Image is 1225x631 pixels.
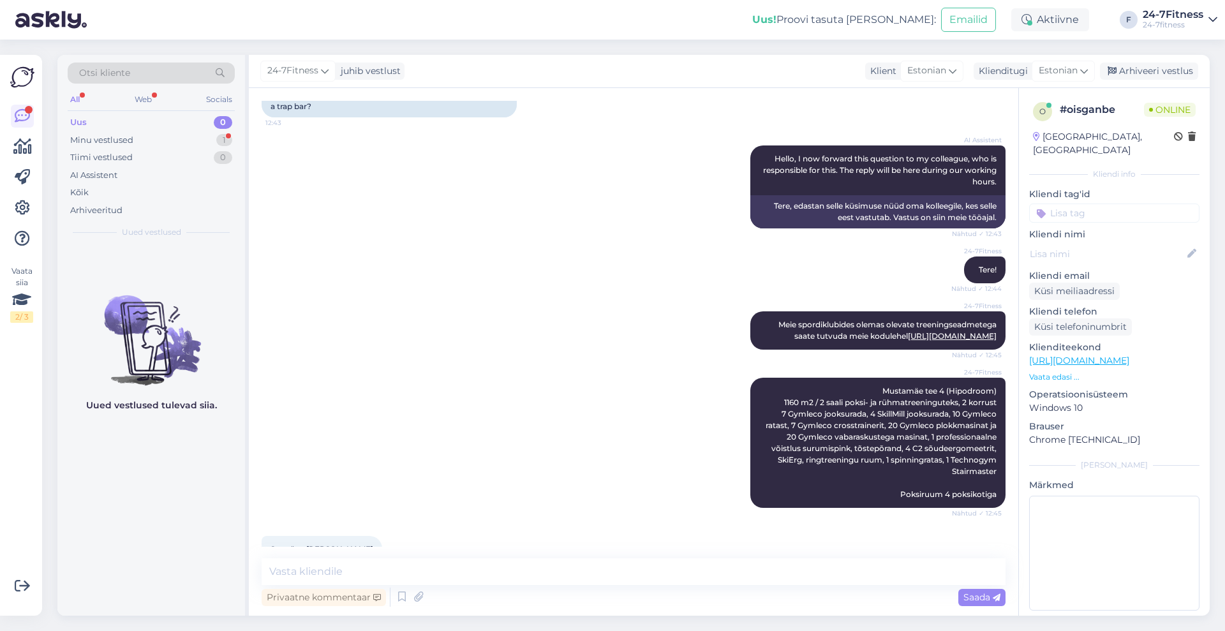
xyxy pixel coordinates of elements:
[1029,204,1199,223] input: Lisa tag
[214,151,232,164] div: 0
[907,64,946,78] span: Estonian
[1143,20,1203,30] div: 24-7fitness
[57,272,245,387] img: No chats
[1120,11,1138,29] div: F
[908,331,997,341] a: [URL][DOMAIN_NAME]
[70,169,117,182] div: AI Assistent
[1029,433,1199,447] p: Chrome [TECHNICAL_ID]
[68,91,82,108] div: All
[267,64,318,78] span: 24-7Fitness
[1039,107,1046,116] span: o
[941,8,996,32] button: Emailid
[122,226,181,238] span: Uued vestlused
[1033,130,1174,157] div: [GEOGRAPHIC_DATA], [GEOGRAPHIC_DATA]
[1039,64,1078,78] span: Estonian
[1029,269,1199,283] p: Kliendi email
[70,151,133,164] div: Tiimi vestlused
[1011,8,1089,31] div: Aktiivne
[70,204,122,217] div: Arhiveeritud
[1029,228,1199,241] p: Kliendi nimi
[336,64,401,78] div: juhib vestlust
[1143,10,1203,20] div: 24-7Fitness
[1100,63,1198,80] div: Arhiveeri vestlus
[865,64,896,78] div: Klient
[1143,10,1217,30] a: 24-7Fitness24-7fitness
[963,591,1000,603] span: Saada
[1029,355,1129,366] a: [URL][DOMAIN_NAME]
[1029,479,1199,492] p: Märkmed
[86,399,217,412] p: Uued vestlused tulevad siia.
[979,265,997,274] span: Tere!
[766,386,999,499] span: Mustamäe tee 4 (Hipodroom) 1160 m2 / 2 saali poksi- ja rühmatreeninguteks, 2 korrust 7 Gymleco jo...
[1029,188,1199,201] p: Kliendi tag'id
[763,154,999,186] span: Hello, I now forward this question to my colleague, who is responsible for this. The reply will b...
[10,311,33,323] div: 2 / 3
[1029,459,1199,471] div: [PERSON_NAME]
[954,367,1002,377] span: 24-7Fitness
[1029,371,1199,383] p: Vaata edasi ...
[70,134,133,147] div: Minu vestlused
[778,320,999,341] span: Meie spordiklubides olemas olevate treeningseadmetega saate tutvuda meie kodulehel
[1029,283,1120,300] div: Küsi meiliaadressi
[132,91,154,108] div: Web
[1029,168,1199,180] div: Kliendi info
[1029,388,1199,401] p: Operatsioonisüsteem
[1030,247,1185,261] input: Lisa nimi
[214,116,232,129] div: 0
[1144,103,1196,117] span: Online
[752,12,936,27] div: Proovi tasuta [PERSON_NAME]:
[952,509,1002,518] span: Nähtud ✓ 12:45
[1060,102,1144,117] div: # oisganbe
[79,66,130,80] span: Otsi kliente
[1029,341,1199,354] p: Klienditeekond
[954,301,1002,311] span: 24-7Fitness
[954,246,1002,256] span: 24-7Fitness
[10,265,33,323] div: Vaata siia
[265,118,313,128] span: 12:43
[750,195,1006,228] div: Tere, edastan selle küsimuse nüüd oma kolleegile, kes selle eest vastutab. Vastus on siin meie tö...
[1029,401,1199,415] p: Windows 10
[752,13,776,26] b: Uus!
[70,116,87,129] div: Uus
[70,186,89,199] div: Kõik
[1029,318,1132,336] div: Küsi telefoninumbrit
[271,544,373,554] span: See väga [PERSON_NAME]
[952,350,1002,360] span: Nähtud ✓ 12:45
[954,135,1002,145] span: AI Assistent
[262,589,386,606] div: Privaatne kommentaar
[216,134,232,147] div: 1
[204,91,235,108] div: Socials
[974,64,1028,78] div: Klienditugi
[952,229,1002,239] span: Nähtud ✓ 12:43
[10,65,34,89] img: Askly Logo
[1029,420,1199,433] p: Brauser
[951,284,1002,293] span: Nähtud ✓ 12:44
[1029,305,1199,318] p: Kliendi telefon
